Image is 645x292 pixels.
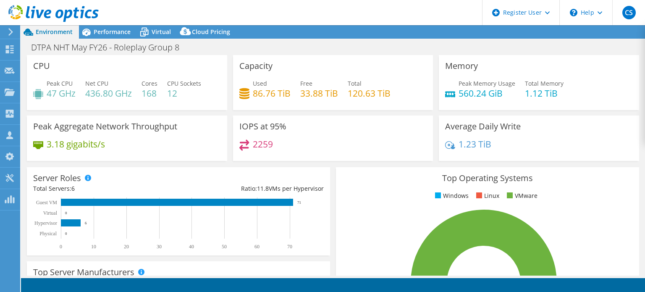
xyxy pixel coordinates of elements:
[94,28,131,36] span: Performance
[47,139,105,149] h4: 3.18 gigabits/s
[525,79,564,87] span: Total Memory
[570,9,577,16] svg: \n
[300,89,338,98] h4: 33.88 TiB
[124,244,129,250] text: 20
[445,122,521,131] h3: Average Daily Write
[85,79,108,87] span: Net CPU
[33,268,134,277] h3: Top Server Manufacturers
[36,200,57,205] text: Guest VM
[91,244,96,250] text: 10
[253,79,267,87] span: Used
[253,89,291,98] h4: 86.76 TiB
[27,43,192,52] h1: DTPA NHT May FY26 - Roleplay Group 8
[445,61,478,71] h3: Memory
[167,79,201,87] span: CPU Sockets
[33,61,50,71] h3: CPU
[167,89,201,98] h4: 12
[525,89,564,98] h4: 1.12 TiB
[33,122,177,131] h3: Peak Aggregate Network Throughput
[253,139,273,149] h4: 2259
[142,79,157,87] span: Cores
[152,28,171,36] span: Virtual
[85,89,132,98] h4: 436.80 GHz
[142,89,157,98] h4: 168
[433,191,469,200] li: Windows
[222,244,227,250] text: 50
[239,61,273,71] h3: Capacity
[65,211,67,215] text: 0
[60,244,62,250] text: 0
[178,184,324,193] div: Ratio: VMs per Hypervisor
[33,184,178,193] div: Total Servers:
[474,191,499,200] li: Linux
[33,174,81,183] h3: Server Roles
[85,221,87,225] text: 6
[157,244,162,250] text: 30
[36,28,73,36] span: Environment
[43,210,58,216] text: Virtual
[257,184,269,192] span: 11.8
[287,244,292,250] text: 70
[348,89,391,98] h4: 120.63 TiB
[47,89,76,98] h4: 47 GHz
[39,231,57,237] text: Physical
[297,200,301,205] text: 71
[300,79,312,87] span: Free
[239,122,286,131] h3: IOPS at 95%
[71,184,75,192] span: 6
[342,174,633,183] h3: Top Operating Systems
[622,6,636,19] span: CS
[47,79,73,87] span: Peak CPU
[348,79,362,87] span: Total
[459,79,515,87] span: Peak Memory Usage
[65,231,67,236] text: 0
[505,191,537,200] li: VMware
[189,244,194,250] text: 40
[459,139,491,149] h4: 1.23 TiB
[34,220,57,226] text: Hypervisor
[192,28,230,36] span: Cloud Pricing
[254,244,260,250] text: 60
[459,89,515,98] h4: 560.24 GiB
